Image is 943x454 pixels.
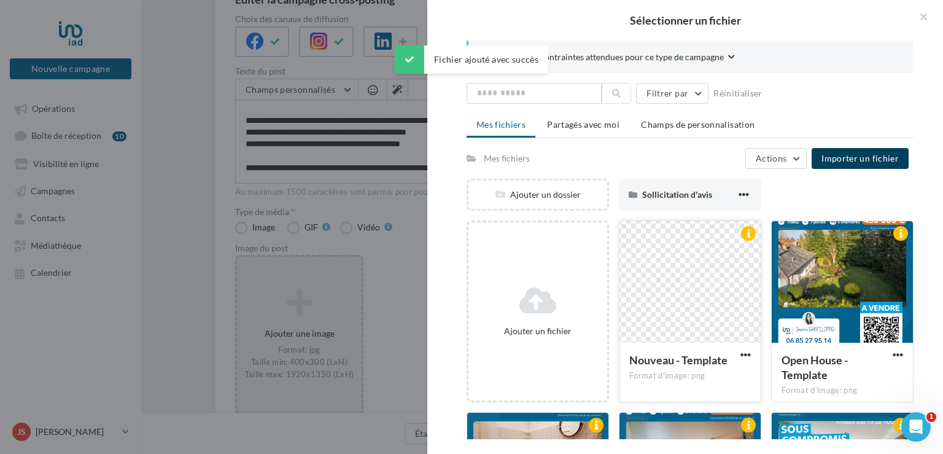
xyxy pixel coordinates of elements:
button: Actions [745,148,807,169]
button: Consulter les contraintes attendues pour ce type de campagne [488,50,735,66]
span: Mes fichiers [476,119,526,130]
div: Fichier ajouté avec succès [395,45,548,74]
button: Filtrer par [636,83,708,104]
span: Partagés avec moi [547,119,619,130]
div: Mes fichiers [484,152,530,165]
h2: Sélectionner un fichier [447,15,923,26]
div: Format d'image: png [782,385,903,396]
span: Champs de personnalisation [641,119,755,130]
span: Consulter les contraintes attendues pour ce type de campagne [488,51,724,63]
span: Nouveau - Template [629,353,728,367]
span: Actions [756,153,786,163]
span: 1 [926,412,936,422]
iframe: Intercom live chat [901,412,931,442]
span: Open House - Template [782,353,848,382]
div: Ajouter un dossier [468,189,607,201]
span: Importer un fichier [821,153,899,163]
div: Format d'image: png [629,370,751,382]
span: Sollicitation d'avis [642,189,712,200]
button: Importer un fichier [812,148,909,169]
div: Ajouter un fichier [473,325,602,337]
button: Réinitialiser [708,86,767,101]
